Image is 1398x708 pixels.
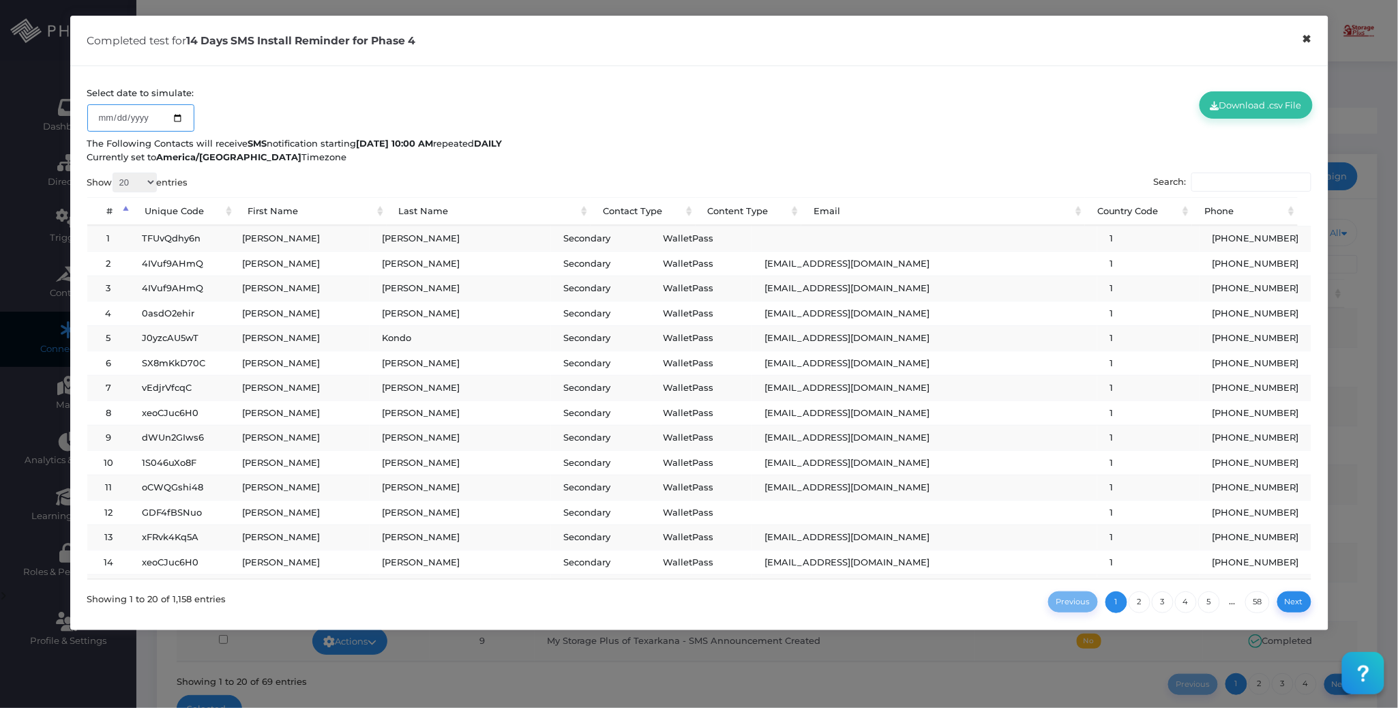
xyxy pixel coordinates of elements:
td: [PERSON_NAME] [370,425,551,450]
td: [PERSON_NAME] [370,400,551,426]
button: Close [1294,24,1320,55]
td: [PHONE_NUMBER] [1200,500,1311,525]
td: 4IVuf9AHmQ [130,276,230,301]
td: [PERSON_NAME] [230,251,370,276]
td: Secondary [551,276,651,301]
td: [PERSON_NAME] [230,325,370,351]
td: [PERSON_NAME] [230,450,370,475]
span: 14 Days SMS Install Reminder for Phase 4 [187,34,416,47]
td: [PERSON_NAME] [370,351,551,376]
td: Secondary [551,574,651,600]
input: Select date [87,104,194,132]
td: WalletPass [651,375,753,400]
span: … [1221,595,1245,606]
span: daily [475,138,503,149]
td: [EMAIL_ADDRESS][DOMAIN_NAME] [752,375,1097,400]
td: Secondary [551,400,651,426]
td: 6 [87,351,130,376]
td: [PERSON_NAME] [370,574,551,600]
td: dWUn2GIws6 [130,425,230,450]
td: [PERSON_NAME] [230,351,370,376]
span: sms [248,138,267,149]
a: 1 [1105,591,1127,613]
td: xeoCJuc6H0 [130,400,230,426]
td: Secondary [551,550,651,575]
td: [PERSON_NAME] [230,301,370,326]
td: Secondary [551,525,651,550]
select: Showentries [113,173,157,192]
td: 4IVuf9AHmQ [130,251,230,276]
td: 1 [1097,251,1200,276]
th: First Name: activate to sort column ascending [235,197,386,226]
td: WalletPass [651,475,753,500]
td: [EMAIL_ADDRESS][DOMAIN_NAME] [752,450,1097,475]
td: [PERSON_NAME] [230,550,370,575]
td: xeoCJuc6H0 [130,550,230,575]
td: [PHONE_NUMBER] [1200,375,1311,400]
td: [PHONE_NUMBER] [1200,550,1311,575]
td: [PERSON_NAME] [230,226,370,251]
p: The Following Contacts will receive notification starting repeated [87,137,1311,151]
td: [PERSON_NAME] [370,525,551,550]
td: [PERSON_NAME] [370,550,551,575]
a: 5 [1198,591,1220,613]
td: [PERSON_NAME] [230,276,370,301]
td: [PERSON_NAME] [230,574,370,600]
td: oCWQGshi48 [130,475,230,500]
td: [PERSON_NAME] [230,425,370,450]
th: Content Type: activate to sort column ascending [696,197,801,226]
a: 3 [1152,591,1174,613]
td: [PERSON_NAME] [230,500,370,525]
td: 1 [1097,550,1200,575]
td: WalletPass [651,425,753,450]
td: 1 [1097,226,1200,251]
td: vEdjrVfcqC [130,375,230,400]
td: WalletPass [651,450,753,475]
td: [PHONE_NUMBER] [1200,525,1311,550]
td: [PERSON_NAME] [370,251,551,276]
td: [PERSON_NAME] [230,475,370,500]
td: Fh3jQ9Jdgc [130,574,230,600]
td: 1 [1097,400,1200,426]
td: GDF4fBSNuo [130,500,230,525]
td: WalletPass [651,276,753,301]
td: [PHONE_NUMBER] [1200,226,1311,251]
p: Currently set to Timezone [87,151,1311,164]
td: Secondary [551,375,651,400]
td: 9 [87,425,130,450]
td: 5 [87,325,130,351]
td: 10 [87,450,130,475]
td: [PERSON_NAME] [370,301,551,326]
td: xFRvk4Kq5A [130,525,230,550]
td: WalletPass [651,251,753,276]
td: 4 [87,301,130,326]
td: [PERSON_NAME] [370,475,551,500]
td: SX8mKkD70C [130,351,230,376]
td: Secondary [551,301,651,326]
td: Secondary [551,226,651,251]
td: [PERSON_NAME] [370,375,551,400]
td: [PERSON_NAME] [370,450,551,475]
a: Next [1277,591,1311,613]
td: 1 [1097,325,1200,351]
label: Show entries [87,173,188,192]
th: Email: activate to sort column ascending [801,197,1085,226]
td: 3 [87,276,130,301]
td: [PHONE_NUMBER] [1200,301,1311,326]
td: [PERSON_NAME] [370,500,551,525]
td: 15 [87,574,130,600]
td: 1 [1097,276,1200,301]
td: Secondary [551,425,651,450]
td: WalletPass [651,301,753,326]
th: Contact Type: activate to sort column ascending [591,197,695,226]
td: 1 [1097,351,1200,376]
td: [PERSON_NAME] [230,525,370,550]
td: 1 [1097,475,1200,500]
td: 1 [1097,525,1200,550]
td: [EMAIL_ADDRESS][DOMAIN_NAME] [752,301,1097,326]
td: [EMAIL_ADDRESS][DOMAIN_NAME] [752,325,1097,351]
td: Secondary [551,351,651,376]
div: Showing 1 to 20 of 1,158 entries [87,589,226,606]
td: [PHONE_NUMBER] [1200,574,1311,600]
td: 1 [1097,301,1200,326]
